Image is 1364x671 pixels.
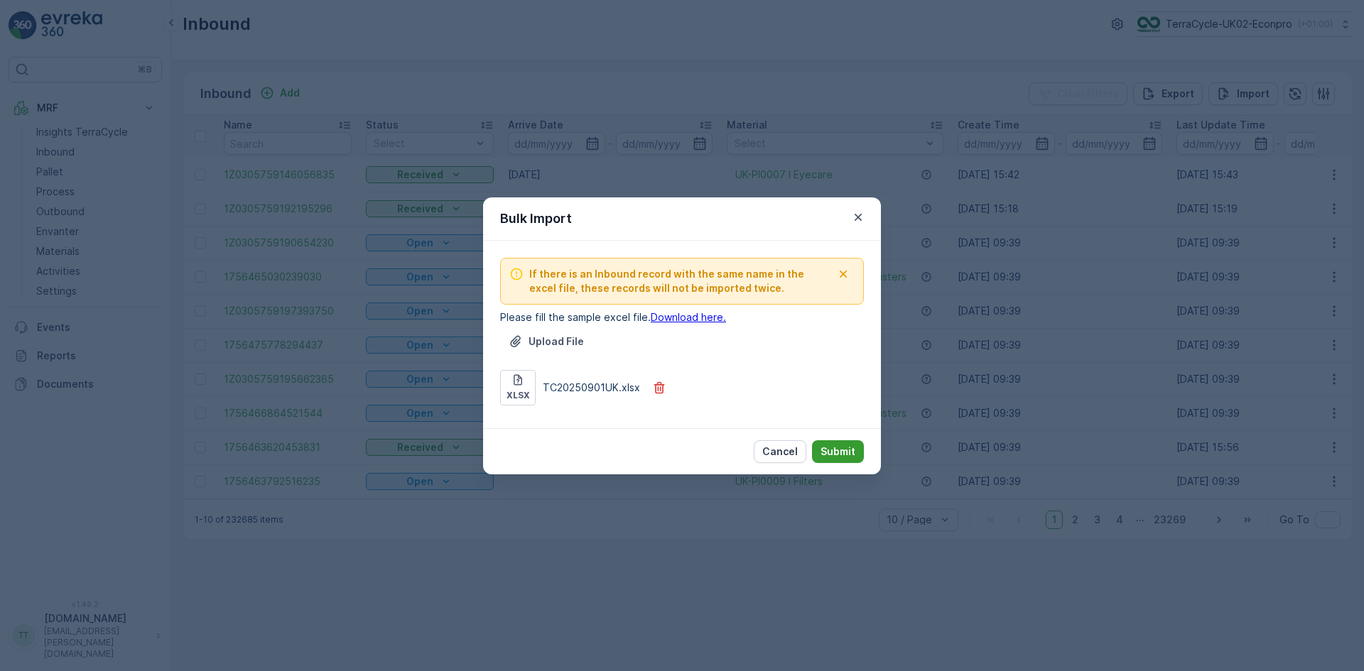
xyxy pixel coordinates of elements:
p: Bulk Import [500,209,572,229]
button: Upload File [500,330,592,353]
button: Submit [812,440,864,463]
button: Cancel [754,440,806,463]
a: Download here. [651,311,726,323]
p: Upload File [529,334,584,349]
p: TC20250901UK.xlsx [543,381,640,395]
p: Submit [821,444,855,459]
p: Please fill the sample excel file. [500,310,864,324]
p: xlsx [507,390,530,401]
span: If there is an Inbound record with the same name in the excel file, these records will not be imp... [529,267,832,295]
p: Cancel [762,444,798,459]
